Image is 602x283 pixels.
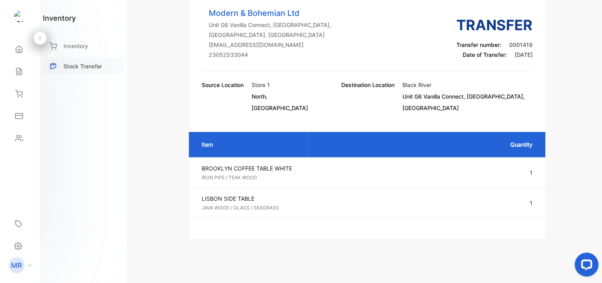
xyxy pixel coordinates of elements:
p: Source Location [202,81,244,89]
p: Quantity [316,140,533,149]
p: [GEOGRAPHIC_DATA], [GEOGRAPHIC_DATA] [209,31,331,39]
p: [GEOGRAPHIC_DATA] [252,104,308,112]
h3: Transfer [457,14,533,36]
p: Modern & Bohemian Ltd [209,7,331,19]
p: 1 [314,169,533,177]
p: Destination Location [342,81,395,112]
p: Transfer number: [457,41,533,49]
p: Stock Transfer [63,62,102,70]
a: Stock Transfer [43,58,124,74]
p: IRON PIPE / TEAK WOOD [202,174,301,181]
p: 1 [314,199,533,207]
p: Inventory [63,42,88,50]
p: 23052533044 [209,50,331,59]
h1: inventory [43,13,76,23]
p: Date of Transfer: [457,50,533,59]
p: JAVA WOOD / GLASS / SEAGRASS [202,204,301,211]
p: [GEOGRAPHIC_DATA] [403,104,525,112]
p: Item [202,140,300,149]
span: 0001419 [510,41,533,48]
img: logo [14,10,26,22]
p: Unit G6 Vanilla Connect, [GEOGRAPHIC_DATA], [403,92,525,101]
p: MR [12,260,22,271]
span: [DATE] [515,51,533,58]
iframe: LiveChat chat widget [569,250,602,283]
p: LISBON SIDE TABLE [202,194,301,203]
p: BROOKLYN COFFEE TABLE WHITE [202,164,301,173]
p: Black River [403,81,525,89]
p: North, [252,92,308,101]
p: Store 1 [252,81,308,89]
p: Unit G6 Vanilla Connect, [GEOGRAPHIC_DATA], [209,21,331,29]
a: Inventory [43,38,124,54]
p: [EMAIL_ADDRESS][DOMAIN_NAME] [209,41,331,49]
